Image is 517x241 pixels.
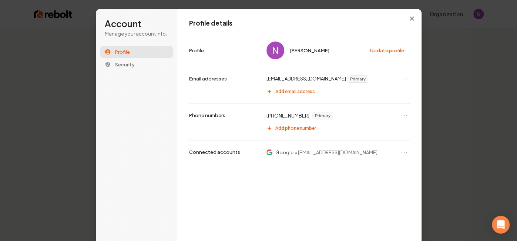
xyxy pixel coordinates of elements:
span: Primary [313,112,333,119]
span: Profile [115,49,130,55]
span: • [EMAIL_ADDRESS][DOMAIN_NAME] [295,149,377,156]
button: Update profile [366,45,409,56]
button: Open menu [400,148,409,157]
h1: Account [105,18,168,30]
button: Add phone number [263,122,410,134]
p: Email addresses [189,75,227,82]
p: [PHONE_NUMBER] [266,112,309,119]
img: Google [266,149,272,156]
button: Open menu [400,75,409,83]
p: Google [275,149,293,156]
img: Nick Maiorino [266,42,284,59]
p: Connected accounts [189,149,240,155]
div: Open Intercom Messenger [492,216,510,234]
span: Security [115,61,135,68]
p: [EMAIL_ADDRESS][DOMAIN_NAME] [266,75,346,83]
h1: Profile details [189,19,410,28]
span: Add phone number [275,125,316,131]
span: [PERSON_NAME] [290,47,329,54]
p: Phone numbers [189,112,225,119]
p: Manage your account info. [105,30,168,37]
span: Add email address [275,89,315,95]
button: Security [100,59,173,70]
button: Add email address [263,86,410,98]
span: Primary [348,76,368,82]
button: Close modal [405,12,419,25]
button: Open menu [400,111,409,120]
p: Profile [189,47,204,54]
button: Profile [100,46,173,58]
